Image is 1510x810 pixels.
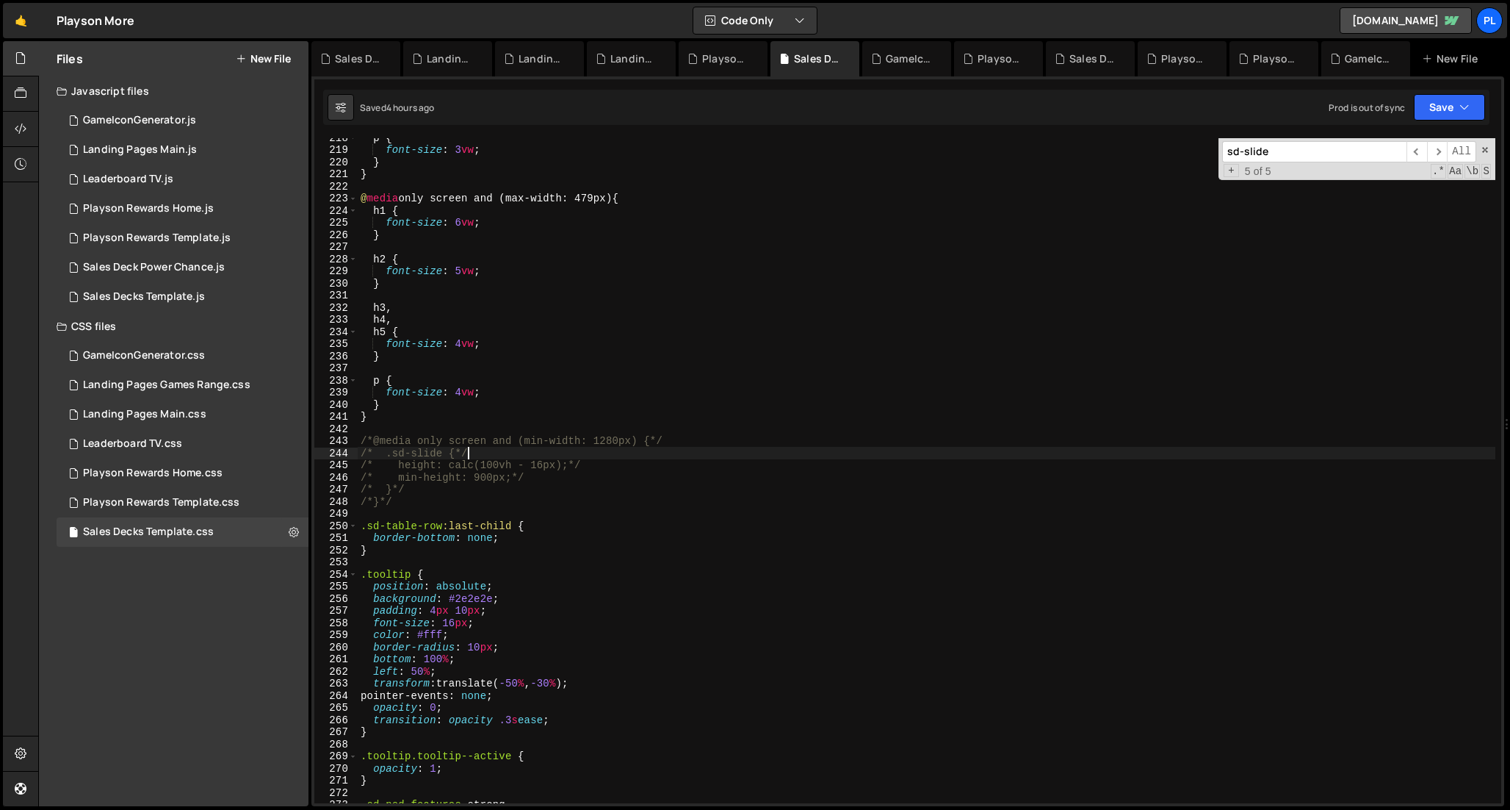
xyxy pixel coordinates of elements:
[335,51,383,66] div: Sales Decks Template.js
[314,254,358,266] div: 228
[57,165,308,194] div: 15074/39404.js
[314,459,358,472] div: 245
[236,53,291,65] button: New File
[314,581,358,593] div: 255
[57,194,308,223] div: 15074/39403.js
[314,278,358,290] div: 230
[314,399,358,412] div: 240
[57,223,308,253] div: 15074/39397.js
[314,666,358,678] div: 262
[83,349,205,362] div: GameIconGenerator.css
[1464,164,1480,179] span: Whole Word Search
[83,408,206,421] div: Landing Pages Main.css
[314,157,358,169] div: 220
[314,217,358,229] div: 225
[57,51,83,67] h2: Files
[314,448,358,460] div: 244
[314,629,358,642] div: 259
[314,411,358,423] div: 241
[314,181,358,193] div: 222
[57,282,308,312] div: 15074/39399.js
[83,467,223,480] div: Playson Rewards Home.css
[314,387,358,399] div: 239
[83,202,214,215] div: Playson Rewards Home.js
[314,314,358,326] div: 233
[519,51,566,66] div: Landing Pages Main.css
[314,678,358,690] div: 263
[57,341,308,370] div: 15074/41113.css
[1422,51,1484,66] div: New File
[314,520,358,533] div: 250
[314,532,358,545] div: 251
[314,569,358,581] div: 254
[314,653,358,666] div: 261
[1431,164,1446,179] span: RegExp Search
[314,775,358,787] div: 271
[57,106,308,135] div: 15074/40030.js
[39,312,308,341] div: CSS files
[314,326,358,339] div: 234
[314,168,358,181] div: 221
[57,400,308,429] div: 15074/39400.css
[314,605,358,617] div: 257
[314,750,358,763] div: 269
[1414,94,1485,121] button: Save
[57,517,308,547] div: 15074/39398.css
[83,496,239,509] div: Playson Rewards Template.css
[1447,141,1476,162] span: Alt-Enter
[314,726,358,739] div: 267
[314,144,358,157] div: 219
[1476,7,1503,34] a: pl
[610,51,658,66] div: Landing Pages Main.js
[1069,51,1117,66] div: Sales Deck Power Chance.js
[427,51,474,66] div: Landing Pages Games Range.css
[1239,165,1277,178] span: 5 of 5
[314,496,358,509] div: 248
[314,642,358,654] div: 260
[314,362,358,375] div: 237
[314,545,358,557] div: 252
[83,114,196,127] div: GameIconGenerator.js
[57,253,308,282] div: 15074/40743.js
[360,101,435,114] div: Saved
[1329,101,1405,114] div: Prod is out of sync
[314,702,358,714] div: 265
[57,370,308,400] div: 15074/39401.css
[314,787,358,800] div: 272
[57,12,134,29] div: Playson More
[57,429,308,459] div: 15074/39405.css
[83,379,250,392] div: Landing Pages Games Range.css
[314,338,358,351] div: 235
[57,135,308,165] div: 15074/39395.js
[83,143,197,157] div: Landing Pages Main.js
[386,101,435,114] div: 4 hours ago
[314,265,358,278] div: 229
[702,51,750,66] div: Playson Rewards Home.css
[1406,141,1427,162] span: ​
[1481,164,1491,179] span: Search In Selection
[1161,51,1209,66] div: Playson Rewards Template.js
[693,7,817,34] button: Code Only
[314,193,358,205] div: 223
[1253,51,1301,66] div: Playson Rewards Home.js
[1427,141,1448,162] span: ​
[1448,164,1463,179] span: CaseSensitive Search
[314,241,358,254] div: 227
[314,205,358,218] div: 224
[314,132,358,145] div: 218
[794,51,842,66] div: Sales Decks Template.css
[83,173,173,186] div: Leaderboard TV.js
[314,302,358,315] div: 232
[314,290,358,302] div: 231
[314,763,358,775] div: 270
[1224,164,1239,178] span: Toggle Replace mode
[3,3,39,38] a: 🤙
[39,76,308,106] div: Javascript files
[314,739,358,751] div: 268
[314,472,358,484] div: 246
[1340,7,1472,34] a: [DOMAIN_NAME]
[314,508,358,520] div: 249
[314,617,358,630] div: 258
[886,51,933,66] div: GameIconGenerator.css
